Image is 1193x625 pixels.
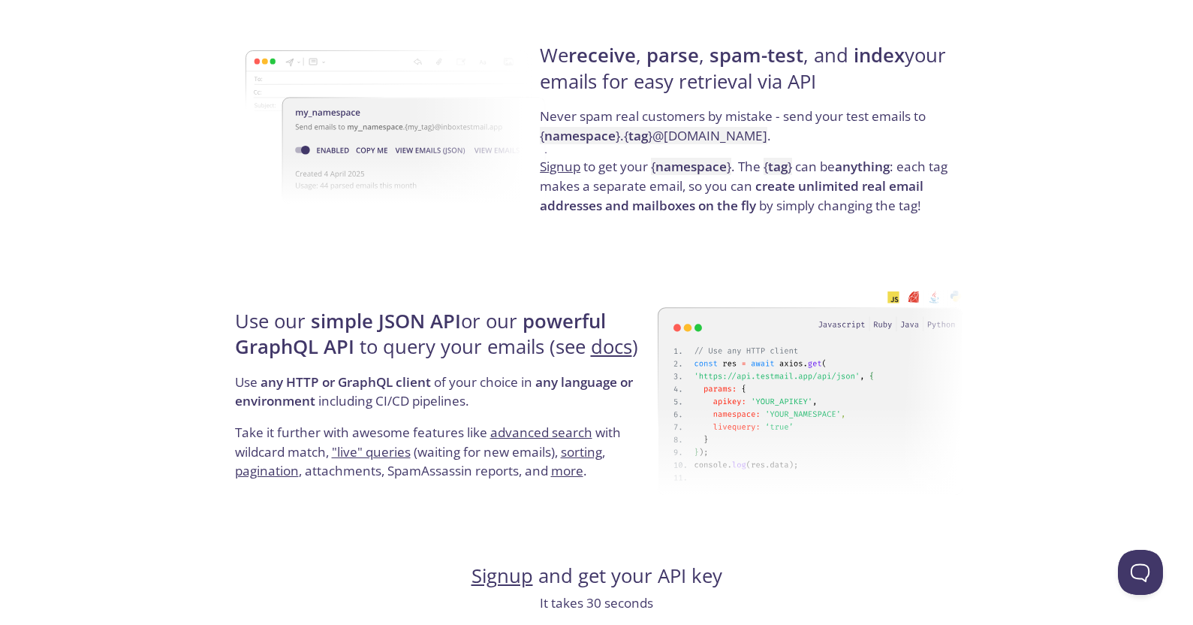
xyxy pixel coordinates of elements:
p: It takes 30 seconds [230,593,963,613]
p: Use of your choice in including CI/CD pipelines. [235,373,653,423]
strong: anything [835,158,890,175]
code: { } [651,158,731,175]
strong: parse [646,42,699,68]
a: Signup [540,158,580,175]
code: { } . { } @[DOMAIN_NAME] [540,127,767,144]
strong: any language or environment [235,373,633,410]
strong: namespace [544,127,616,144]
a: docs [591,334,632,360]
strong: simple JSON API [311,308,461,334]
a: pagination [235,462,299,479]
p: Never spam real customers by mistake - send your test emails to . [540,107,958,157]
strong: tag [628,127,648,144]
strong: tag [768,158,788,175]
strong: any HTTP or GraphQL client [261,373,431,391]
strong: index [854,42,905,68]
h4: Use our or our to query your emails (see ) [235,309,653,373]
p: to get your . The can be : each tag makes a separate email, so you can by simply changing the tag! [540,157,958,215]
a: "live" queries [332,443,411,460]
strong: create unlimited real email addresses and mailboxes on the fly [540,177,923,214]
a: sorting [561,443,602,460]
strong: receive [568,42,636,68]
iframe: Help Scout Beacon - Open [1118,550,1163,595]
p: Take it further with awesome features like with wildcard match, (waiting for new emails), , , att... [235,423,653,481]
a: more [551,462,583,479]
img: namespace-image [246,8,551,246]
img: api [658,274,963,512]
strong: namespace [655,158,727,175]
h4: We , , , and your emails for easy retrieval via API [540,43,958,107]
strong: powerful GraphQL API [235,308,606,360]
strong: spam-test [709,42,803,68]
a: advanced search [490,424,592,441]
a: Signup [471,563,533,589]
h4: and get your API key [230,563,963,589]
code: { } [764,158,792,175]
